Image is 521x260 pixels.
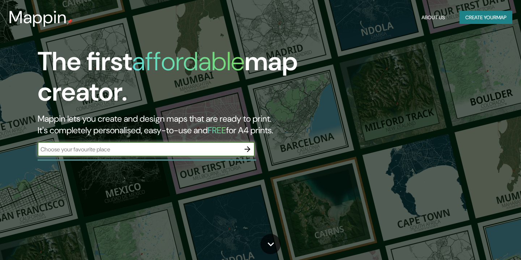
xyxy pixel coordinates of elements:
h5: FREE [208,125,226,136]
h2: Mappin lets you create and design maps that are ready to print. It's completely personalised, eas... [38,113,298,136]
button: Create yourmap [459,11,512,24]
h1: affordable [132,45,245,78]
input: Choose your favourite place [38,145,240,154]
img: mappin-pin [67,19,73,25]
h3: Mappin [9,7,67,28]
h1: The first map creator. [38,46,298,113]
button: About Us [419,11,448,24]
